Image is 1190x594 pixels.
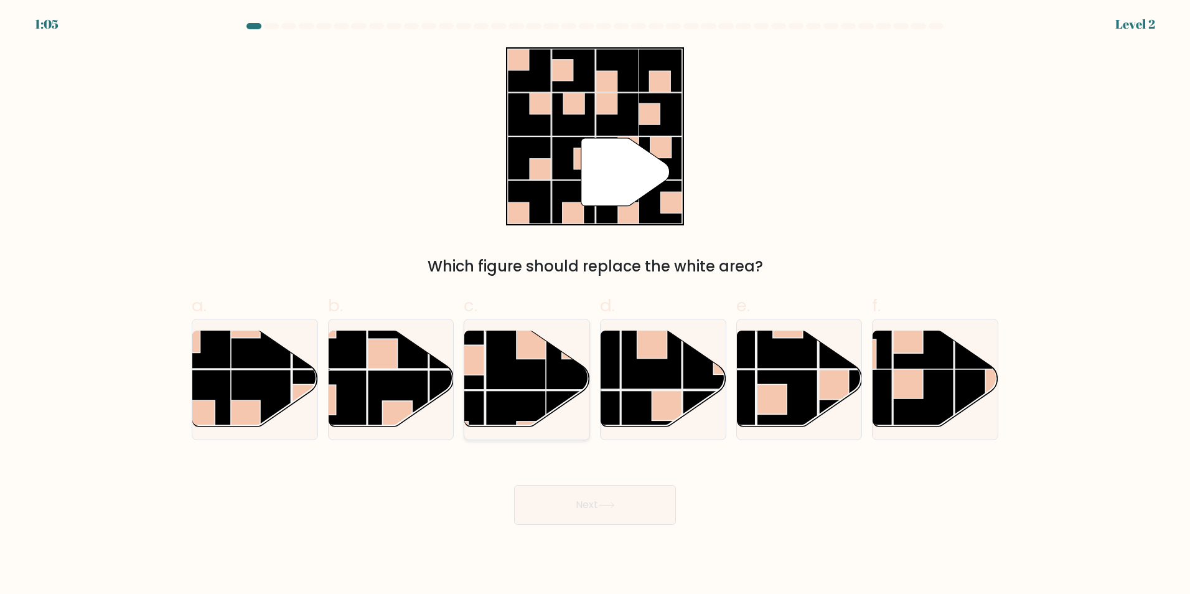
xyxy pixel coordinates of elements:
[328,293,343,318] span: b.
[600,293,615,318] span: d.
[514,485,676,525] button: Next
[736,293,750,318] span: e.
[35,15,59,34] div: 1:05
[872,293,881,318] span: f.
[192,293,207,318] span: a.
[581,138,670,206] g: "
[1115,15,1155,34] div: Level 2
[464,293,477,318] span: c.
[199,255,991,278] div: Which figure should replace the white area?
